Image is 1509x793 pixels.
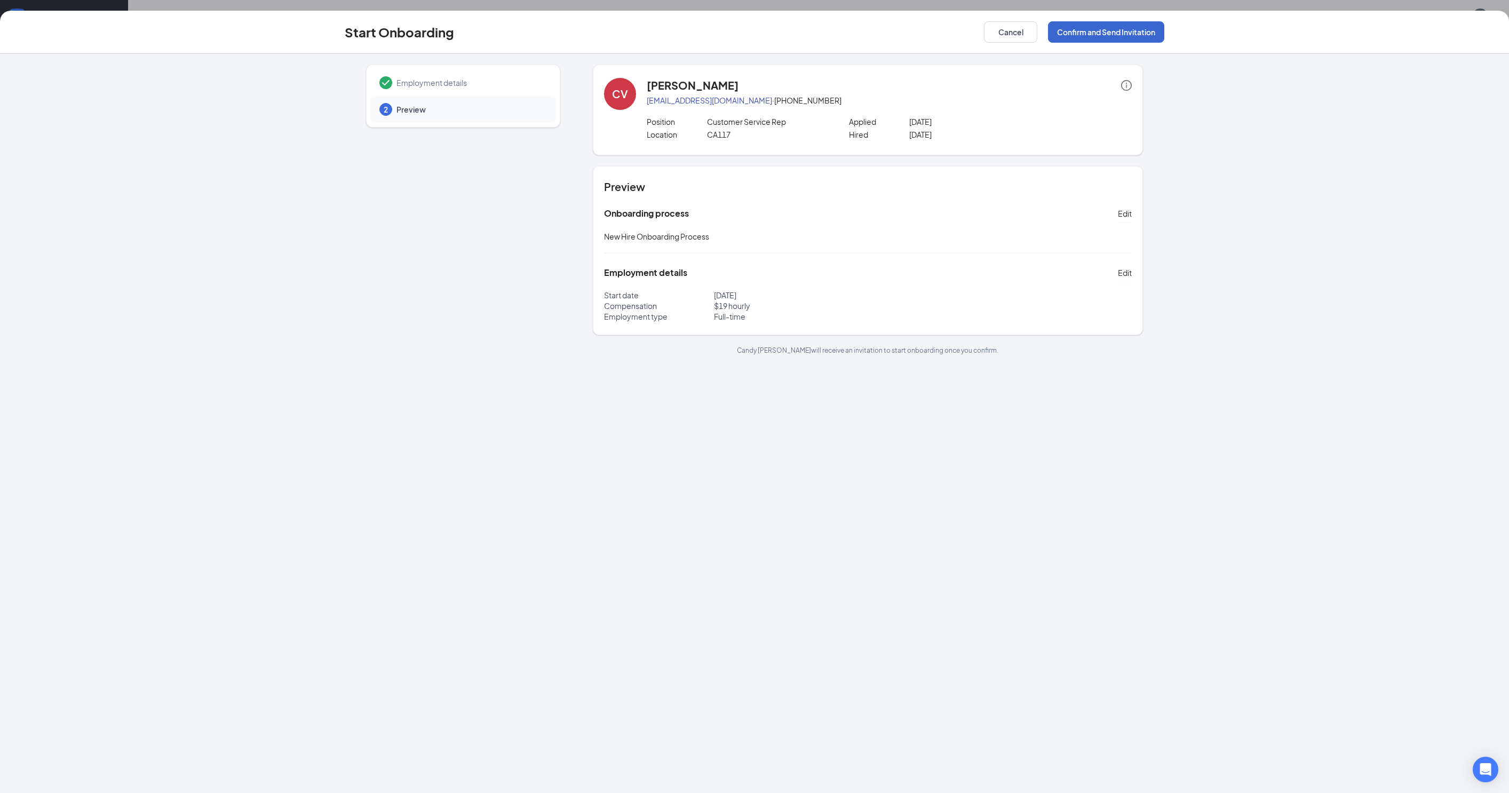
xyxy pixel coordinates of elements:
button: Cancel [984,21,1037,43]
span: 2 [384,104,388,115]
span: Edit [1118,267,1132,278]
span: Edit [1118,208,1132,219]
div: CV [612,86,628,101]
p: $ 19 hourly [714,300,868,311]
p: Compensation [604,300,714,311]
h4: Preview [604,179,1132,194]
p: Full-time [714,311,868,322]
p: Customer Service Rep [707,116,828,127]
p: [DATE] [909,116,1030,127]
h3: Start Onboarding [345,23,454,41]
p: CA117 [707,129,828,140]
p: Position [647,116,708,127]
p: Start date [604,290,714,300]
a: [EMAIL_ADDRESS][DOMAIN_NAME] [647,96,772,105]
p: [DATE] [909,129,1030,140]
button: Edit [1118,264,1132,281]
p: Candy [PERSON_NAME] will receive an invitation to start onboarding once you confirm. [593,346,1143,355]
svg: Checkmark [379,76,392,89]
h5: Employment details [604,267,687,279]
span: info-circle [1121,80,1132,91]
button: Edit [1118,205,1132,222]
h5: Onboarding process [604,208,689,219]
p: Employment type [604,311,714,322]
button: Confirm and Send Invitation [1048,21,1164,43]
div: Open Intercom Messenger [1473,757,1498,782]
span: Preview [396,104,545,115]
h4: [PERSON_NAME] [647,78,738,93]
p: · [PHONE_NUMBER] [647,95,1132,106]
span: Employment details [396,77,545,88]
p: Applied [849,116,910,127]
span: New Hire Onboarding Process [604,232,709,241]
p: Hired [849,129,910,140]
p: [DATE] [714,290,868,300]
p: Location [647,129,708,140]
